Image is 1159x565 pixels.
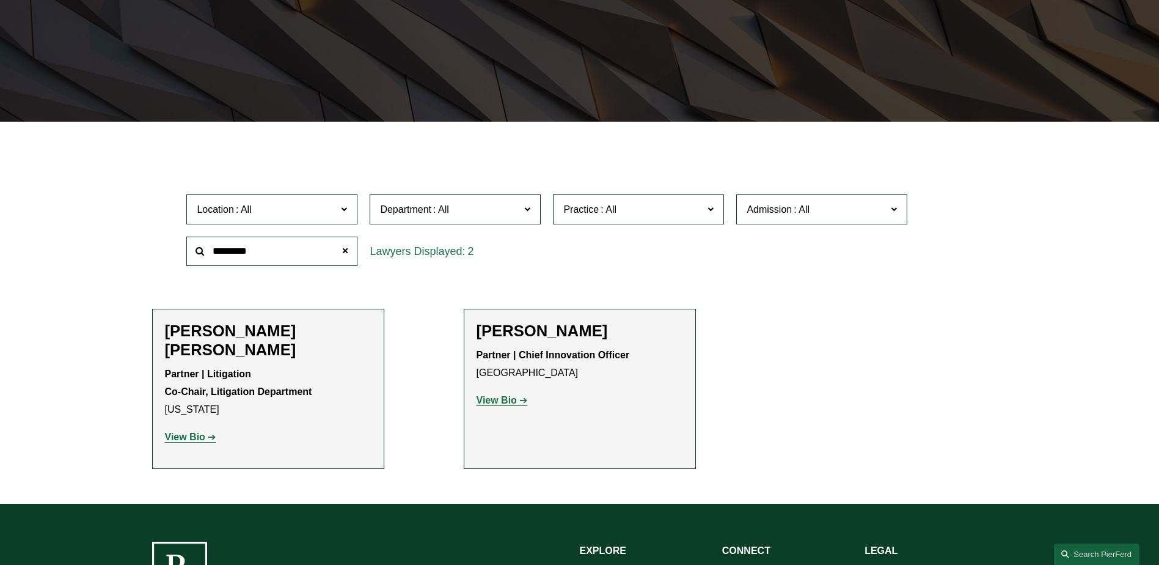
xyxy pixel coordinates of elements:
[477,395,528,405] a: View Bio
[747,204,792,215] span: Admission
[477,322,683,341] h2: [PERSON_NAME]
[477,395,517,405] strong: View Bio
[380,204,431,215] span: Department
[563,204,599,215] span: Practice
[165,366,371,418] p: [US_STATE]
[467,245,473,257] span: 2
[197,204,234,215] span: Location
[722,545,770,556] strong: CONNECT
[165,322,371,360] h2: [PERSON_NAME] [PERSON_NAME]
[165,432,216,442] a: View Bio
[1054,544,1139,565] a: Search this site
[477,350,630,360] strong: Partner | Chief Innovation Officer
[477,347,683,382] p: [GEOGRAPHIC_DATA]
[165,432,205,442] strong: View Bio
[580,545,626,556] strong: EXPLORE
[165,369,312,397] strong: Partner | Litigation Co-Chair, Litigation Department
[865,545,898,556] strong: LEGAL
